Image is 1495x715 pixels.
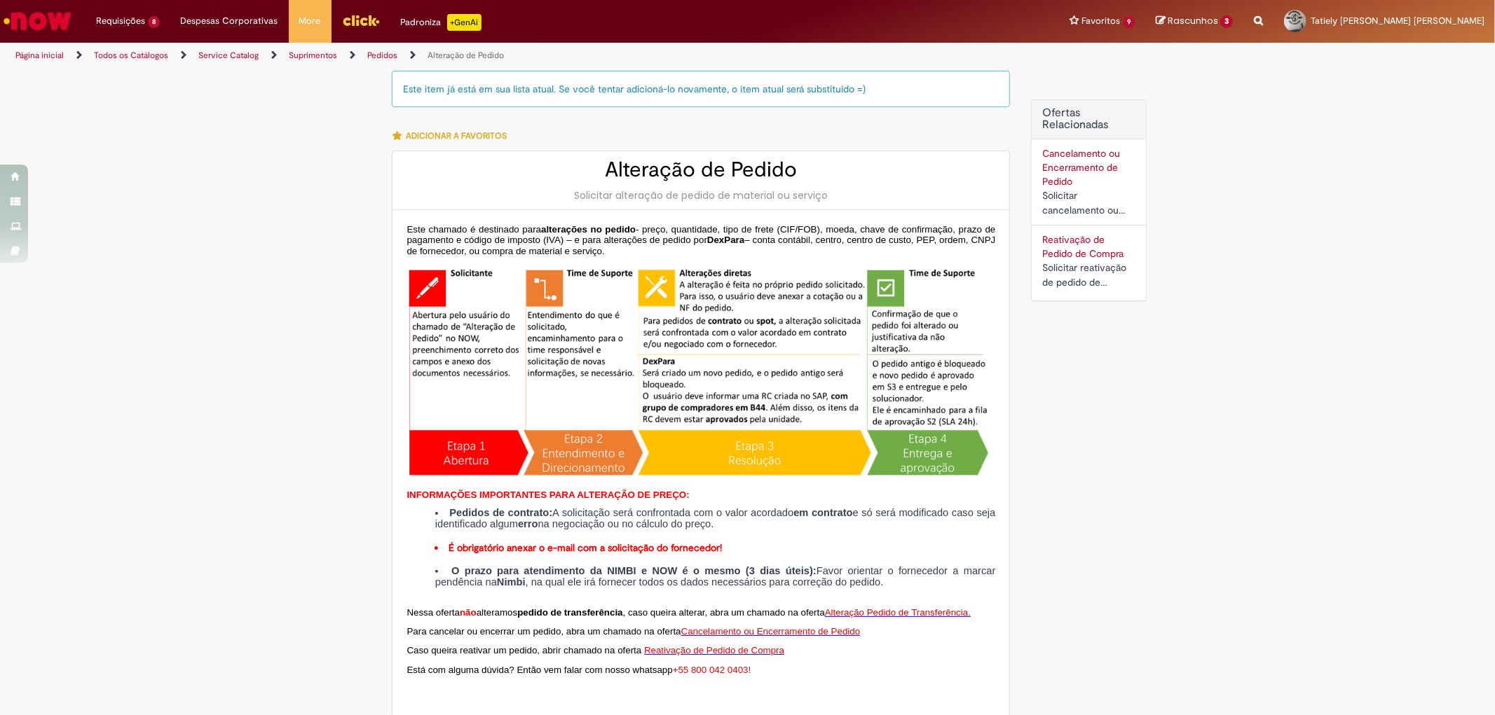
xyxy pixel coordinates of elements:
[1124,16,1135,28] span: 9
[367,50,397,61] a: Pedidos
[1042,261,1135,290] div: Solicitar reativação de pedido de compra cancelado ou bloqueado.
[477,607,825,618] span: alteramos , caso queira alterar, abra um chamado na oferta
[1,7,74,35] img: ServiceNow
[749,665,751,675] span: !
[407,626,681,637] span: Para cancelar ou encerrar um pedido, abra um chamado na oferta
[497,576,526,588] strong: Nimbi
[406,130,507,141] span: Adicionar a Favoritos
[541,224,636,235] span: alterações no pedido
[451,565,817,576] strong: O prazo para atendimento da NIMBI e NOW é o mesmo (3 dias úteis):
[1042,107,1135,132] h2: Ofertas Relacionadas
[707,235,744,245] span: DexPara
[181,14,278,28] span: Despesas Corporativas
[1168,14,1218,27] span: Rascunhos
[681,625,861,637] a: Cancelamento ou Encerramento de Pedido
[1042,233,1124,260] a: Reativação de Pedido de Compra
[94,50,168,61] a: Todos os Catálogos
[825,606,969,618] a: Alteração Pedido de Transferência
[681,626,861,637] span: Cancelamento ou Encerramento de Pedido
[1311,15,1484,27] span: Tatiely [PERSON_NAME] [PERSON_NAME]
[407,607,460,618] span: Nessa oferta
[299,14,321,28] span: More
[435,508,996,529] li: A solicitação será confrontada com o valor acordado e só será modificado caso seja identificado a...
[407,665,672,675] span: Está com alguma dúvida? Então vem falar com nosso whatsapp
[96,14,145,28] span: Requisições
[793,507,852,518] strong: em contrato
[1082,14,1121,28] span: Favoritos
[1042,147,1120,188] a: Cancelamento ou Encerramento de Pedido
[289,50,337,61] a: Suprimentos
[435,566,996,588] li: Favor orientar o fornecedor a marcar pendência na , na qual ele irá fornecer todos os dados neces...
[1156,15,1233,28] a: Rascunhos
[1220,15,1233,28] span: 3
[644,644,784,655] a: Reativação de Pedido de Compra
[447,14,482,31] p: +GenAi
[15,50,64,61] a: Página inicial
[407,224,995,246] span: - preço, quantidade, tipo de frete (CIF/FOB), moeda, chave de confirmação, prazo de pagamento e c...
[401,14,482,31] div: Padroniza
[1042,188,1135,218] div: Solicitar cancelamento ou encerramento de Pedido.
[198,50,259,61] a: Service Catalog
[825,607,969,618] span: Alteração Pedido de Transferência
[644,645,784,655] span: Reativação de Pedido de Compra
[449,507,552,518] strong: Pedidos de contrato:
[392,71,1010,107] div: Este item já está em sua lista atual. Se você tentar adicioná-lo novamente, o item atual será sub...
[11,43,986,69] ul: Trilhas de página
[342,10,380,31] img: click_logo_yellow_360x200.png
[1031,99,1147,301] div: Ofertas Relacionadas
[407,188,995,202] div: Solicitar alteração de pedido de material ou serviço
[407,235,995,256] span: – conta contábil, centro, centro de custo, PEP, ordem, CNPJ de fornecedor, ou compra de material ...
[673,665,749,675] span: +55 800 042 0403
[407,645,641,655] span: Caso queira reativar um pedido, abrir chamado na oferta
[449,541,722,554] strong: É obrigatório anexar o e-mail com a solicitação do fornecedor!
[407,224,541,235] span: Este chamado é destinado para
[392,121,514,151] button: Adicionar a Favoritos
[518,518,538,529] strong: erro
[460,607,477,618] span: não
[407,158,995,181] h2: Alteração de Pedido
[968,607,971,618] span: .
[407,490,689,500] span: INFORMAÇÕES IMPORTANTES PARA ALTERAÇÃO DE PREÇO:
[517,607,622,618] strong: pedido de transferência
[428,50,504,61] a: Alteração de Pedido
[148,16,160,28] span: 8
